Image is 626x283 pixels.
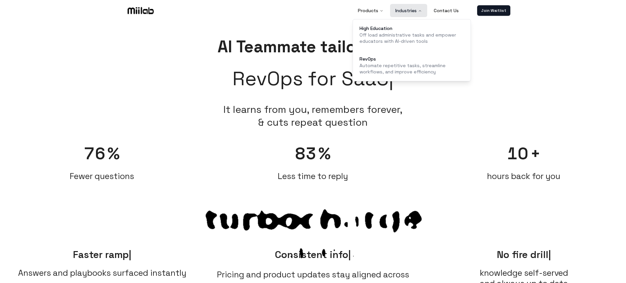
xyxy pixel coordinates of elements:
button: Industries [390,4,427,17]
span: RevOps for SaaS [232,64,394,93]
li: It learns from you, remembers forever, & cuts repeat question [223,103,403,129]
span: 10 [507,143,529,164]
span: Faster ramp [73,248,131,261]
span: Less time to reply [278,171,348,181]
span: empower GTM [165,203,461,235]
a: RevOpsAutomate repetitive tasks, streamline workflows, and improve efficiency [356,53,469,79]
span: 76 [84,143,106,164]
p: Off load administrative tasks and empower educators with AI-driven tools [359,32,465,45]
span: % [318,143,331,164]
span: turbocharge sales [165,203,461,267]
nav: Main [353,4,464,17]
div: High Education [359,26,465,31]
span: 83 [295,143,317,164]
span: No fire drill [497,248,551,261]
a: Contact Us [429,4,464,17]
p: Automate repetitive tasks, streamline workflows, and improve efficiency [359,63,465,75]
div: Industries [353,19,471,82]
a: High EducationOff load administrative tasks and empower educators with AI-driven tools [356,22,469,49]
span: Consistent info [275,248,351,261]
span: AI Teammate tailored for [218,36,409,57]
a: Join Waitlist [477,5,510,16]
span: hours back for you [487,171,560,181]
a: Logo [116,6,165,15]
span: + [530,143,541,164]
div: RevOps [359,57,465,61]
img: Logo [126,6,155,15]
span: Answers and playbooks surfaced instantly [18,268,186,278]
span: % [107,143,120,164]
button: Products [353,4,389,17]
